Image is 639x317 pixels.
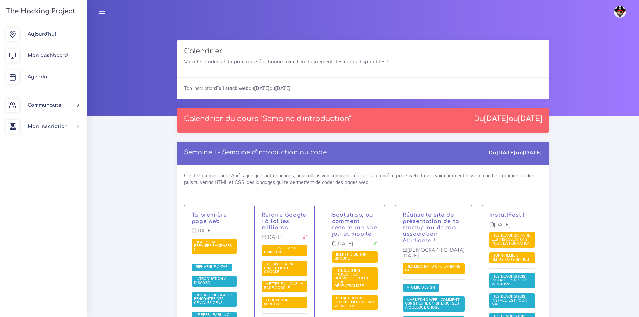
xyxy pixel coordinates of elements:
[492,253,531,262] a: Ton premier repository GitHub
[474,115,542,123] div: Du au
[177,77,549,99] div: Ton inscription: du au
[184,149,327,156] a: Semaine 1 - Semaine d'introduction au code
[523,149,542,156] strong: [DATE]
[484,115,509,123] strong: [DATE]
[264,262,298,274] a: Recréer la page d'accueil de Google
[489,149,542,156] div: Du au
[184,115,351,123] p: Calendrier du cours "Semaine d'introduction"
[264,246,297,254] span: Créé un compte LinkedIn
[4,8,75,15] h3: The Hacking Project
[194,277,227,285] a: Introduction à Discord
[184,58,542,66] p: Voici le condensé du parcours sélectionné avec l'enchainement des cours disponibles !
[403,247,465,264] p: [DEMOGRAPHIC_DATA][DATE]
[492,233,532,246] a: Tes devoirs : faire les installations pour la formation
[334,296,375,308] a: PROJET BONUS : recensement de vos merveilles
[194,240,232,252] a: Réalise ta première page web !
[489,222,535,233] p: [DATE]
[614,6,626,18] img: avatar
[518,115,542,123] strong: [DATE]
[216,85,249,91] strong: Full stack web
[262,234,307,245] p: [DATE]
[492,274,529,286] span: Tes devoirs (bis) : Installfest pour Windows
[194,293,233,305] a: Brisage de glace : rencontre des géniales gens
[262,212,306,231] a: Refaire Google : à toi les milliards
[28,124,68,129] span: Mon inscription
[332,241,378,252] p: [DATE]
[492,274,529,287] a: Tes devoirs (bis) : Installfest pour Windows
[28,32,56,37] span: Aujourd'hui
[194,265,230,269] a: Bienvenue à THP
[194,293,233,305] span: Brisage de glace : rencontre des géniales gens
[275,85,291,91] strong: [DATE]
[496,149,516,156] strong: [DATE]
[405,285,437,290] a: Atomic Design
[264,282,303,290] a: Mettre en ligne la page Google
[28,53,68,58] span: Mon dashboard
[194,264,230,269] span: Bienvenue à THP
[492,294,529,307] a: Tes devoirs (bis) : Installfest pour MAC
[264,298,289,307] a: Trouve ton mentor !
[254,85,270,91] strong: [DATE]
[492,233,532,246] span: Tes devoirs : faire les installations pour la formation
[492,294,529,306] span: Tes devoirs (bis) : Installfest pour MAC
[264,246,297,255] a: Créé un compte LinkedIn
[334,252,367,261] a: Identité de ton groupe
[184,47,542,55] h3: Calendrier
[28,74,47,80] span: Agenda
[405,298,461,310] a: Marketing web : comment construire un site qui sert à quelque chose
[334,268,372,288] a: The Surfing Project : la nouvelle école de surf décentralisée
[264,298,289,306] span: Trouve ton mentor !
[405,264,461,273] a: Réalisation d'une landing page
[334,296,375,308] span: PROJET BONUS : recensement de vos merveilles
[489,212,525,218] a: InstallFest !
[194,276,227,285] span: Introduction à Discord
[264,281,303,290] span: Mettre en ligne la page Google
[192,212,227,224] a: Ta première page web
[28,103,61,108] span: Communauté
[192,228,237,239] p: [DATE]
[332,212,377,237] a: Bootstrap, ou comment rendre ton site joli et mobile
[403,212,459,243] a: Réalise le site de présentation de ta startup ou de ton association étudiante !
